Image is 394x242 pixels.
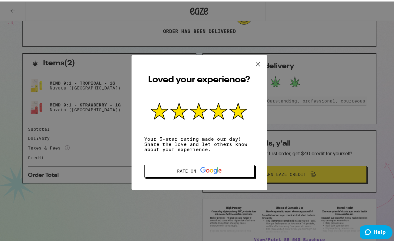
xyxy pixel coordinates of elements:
[177,166,222,173] div: Rate on
[360,224,392,239] iframe: Opens a widget where you can find more information
[144,163,255,176] button: Rate on
[144,72,255,84] h2: Loved your experience?
[144,135,255,150] p: Your 5-star rating made our day! Share the love and let others know about your experience.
